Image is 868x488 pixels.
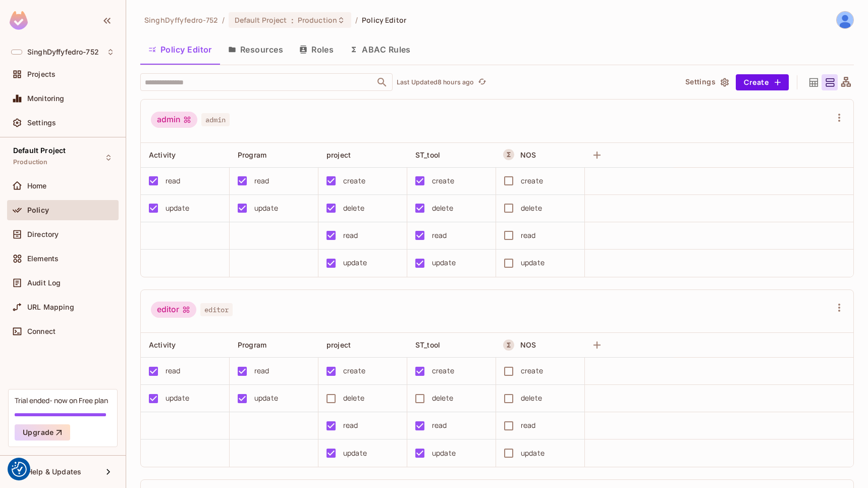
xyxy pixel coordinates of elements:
[415,151,440,159] span: ST_tool
[837,12,853,28] img: Pedro Brito
[343,203,364,214] div: delete
[298,15,337,25] span: Production
[27,279,61,287] span: Audit Log
[521,393,542,404] div: delete
[362,15,406,25] span: Policy Editor
[520,340,536,349] span: NOS
[397,78,474,86] p: Last Updated 8 hours ago
[235,15,287,25] span: Default Project
[375,75,389,89] button: Open
[166,203,189,214] div: update
[681,74,732,90] button: Settings
[521,175,543,186] div: create
[432,365,454,376] div: create
[343,420,358,431] div: read
[343,448,367,459] div: update
[342,37,419,62] button: ABAC Rules
[254,175,269,186] div: read
[343,393,364,404] div: delete
[27,327,56,335] span: Connect
[166,175,181,186] div: read
[478,77,486,87] span: refresh
[432,257,456,268] div: update
[291,37,342,62] button: Roles
[521,365,543,376] div: create
[521,448,545,459] div: update
[151,112,197,128] div: admin
[327,340,351,349] span: project
[27,70,56,78] span: Projects
[238,340,266,349] span: Program
[201,113,230,126] span: admin
[476,76,488,88] button: refresh
[151,302,196,318] div: editor
[432,203,453,214] div: delete
[27,303,74,311] span: URL Mapping
[13,158,48,166] span: Production
[10,11,28,30] img: SReyMgAAAABJRU5ErkJggg==
[27,230,59,238] span: Directory
[343,230,358,241] div: read
[432,230,447,241] div: read
[27,182,47,190] span: Home
[166,365,181,376] div: read
[521,230,536,241] div: read
[474,76,488,88] span: Click to refresh data
[222,15,225,25] li: /
[503,339,514,351] button: A Resource Set is a dynamically conditioned resource, defined by real-time criteria.
[521,420,536,431] div: read
[520,151,536,159] span: NOS
[327,151,351,159] span: project
[415,340,440,349] span: ST_tool
[432,448,456,459] div: update
[166,393,189,404] div: update
[291,16,294,24] span: :
[200,303,233,316] span: editor
[27,48,99,56] span: Workspace: SinghDyffyfedro-752
[254,203,278,214] div: update
[140,37,220,62] button: Policy Editor
[343,365,365,376] div: create
[149,340,176,349] span: Activity
[27,119,56,127] span: Settings
[27,255,59,263] span: Elements
[254,365,269,376] div: read
[432,393,453,404] div: delete
[15,424,70,441] button: Upgrade
[503,149,514,160] button: A Resource Set is a dynamically conditioned resource, defined by real-time criteria.
[736,74,789,90] button: Create
[12,462,27,477] img: Revisit consent button
[238,151,266,159] span: Program
[432,420,447,431] div: read
[343,257,367,268] div: update
[355,15,358,25] li: /
[27,206,49,214] span: Policy
[12,462,27,477] button: Consent Preferences
[254,393,278,404] div: update
[27,94,65,103] span: Monitoring
[13,147,66,155] span: Default Project
[144,15,218,25] span: the active workspace
[149,151,176,159] span: Activity
[27,468,81,476] span: Help & Updates
[220,37,291,62] button: Resources
[15,396,108,405] div: Trial ended- now on Free plan
[343,175,365,186] div: create
[521,257,545,268] div: update
[432,175,454,186] div: create
[521,203,542,214] div: delete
